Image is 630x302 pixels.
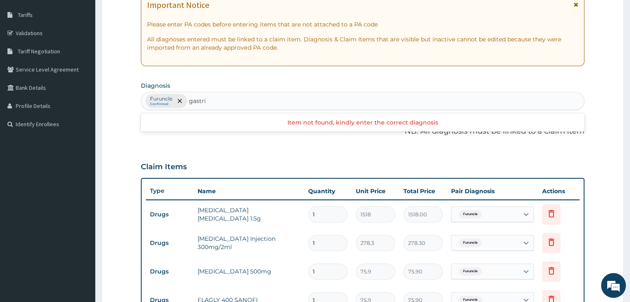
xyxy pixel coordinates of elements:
[15,41,34,62] img: d_794563401_company_1708531726252_794563401
[459,239,482,247] span: Furuncle
[141,81,170,90] label: Diagnosis
[193,263,304,280] td: [MEDICAL_DATA] 500mg
[141,163,187,172] h3: Claim Items
[147,20,578,29] p: Please enter PA codes before entering items that are not attached to a PA code
[48,96,114,179] span: We're online!
[176,97,183,105] span: remove selection option
[193,230,304,255] td: [MEDICAL_DATA] Injection 300mg/2ml
[193,202,304,227] td: [MEDICAL_DATA] [MEDICAL_DATA] 1.5g
[146,264,193,279] td: Drugs
[4,209,158,237] textarea: Type your message and hit 'Enter'
[43,46,139,57] div: Chat with us now
[399,183,447,199] th: Total Price
[193,183,304,199] th: Name
[136,4,156,24] div: Minimize live chat window
[150,96,172,102] p: Furuncle
[147,0,209,10] h1: Important Notice
[352,183,399,199] th: Unit Price
[304,183,352,199] th: Quantity
[146,183,193,199] th: Type
[18,11,33,19] span: Tariffs
[147,35,578,52] p: All diagnoses entered must be linked to a claim item. Diagnosis & Claim Items that are visible bu...
[141,115,584,130] div: Item not found, kindly enter the correct diagnosis
[146,207,193,222] td: Drugs
[150,102,172,106] small: Confirmed
[459,210,482,218] span: Furuncle
[459,267,482,276] span: Furuncle
[447,183,538,199] th: Pair Diagnosis
[538,183,579,199] th: Actions
[18,48,60,55] span: Tariff Negotiation
[146,235,193,251] td: Drugs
